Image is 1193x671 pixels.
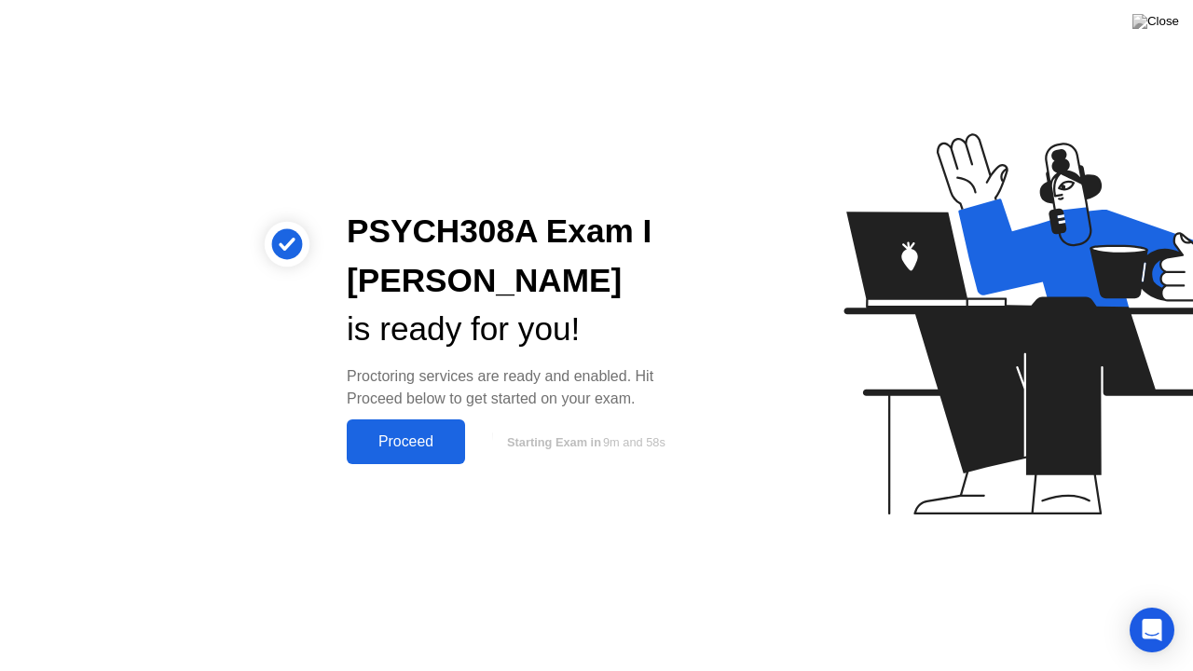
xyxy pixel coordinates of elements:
button: Proceed [347,419,465,464]
div: Proctoring services are ready and enabled. Hit Proceed below to get started on your exam. [347,365,693,410]
div: is ready for you! [347,305,693,354]
span: 9m and 58s [603,435,665,449]
button: Starting Exam in9m and 58s [474,424,693,459]
img: Close [1132,14,1179,29]
div: PSYCH308A Exam I [PERSON_NAME] [347,207,693,306]
div: Proceed [352,433,459,450]
div: Open Intercom Messenger [1130,608,1174,652]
